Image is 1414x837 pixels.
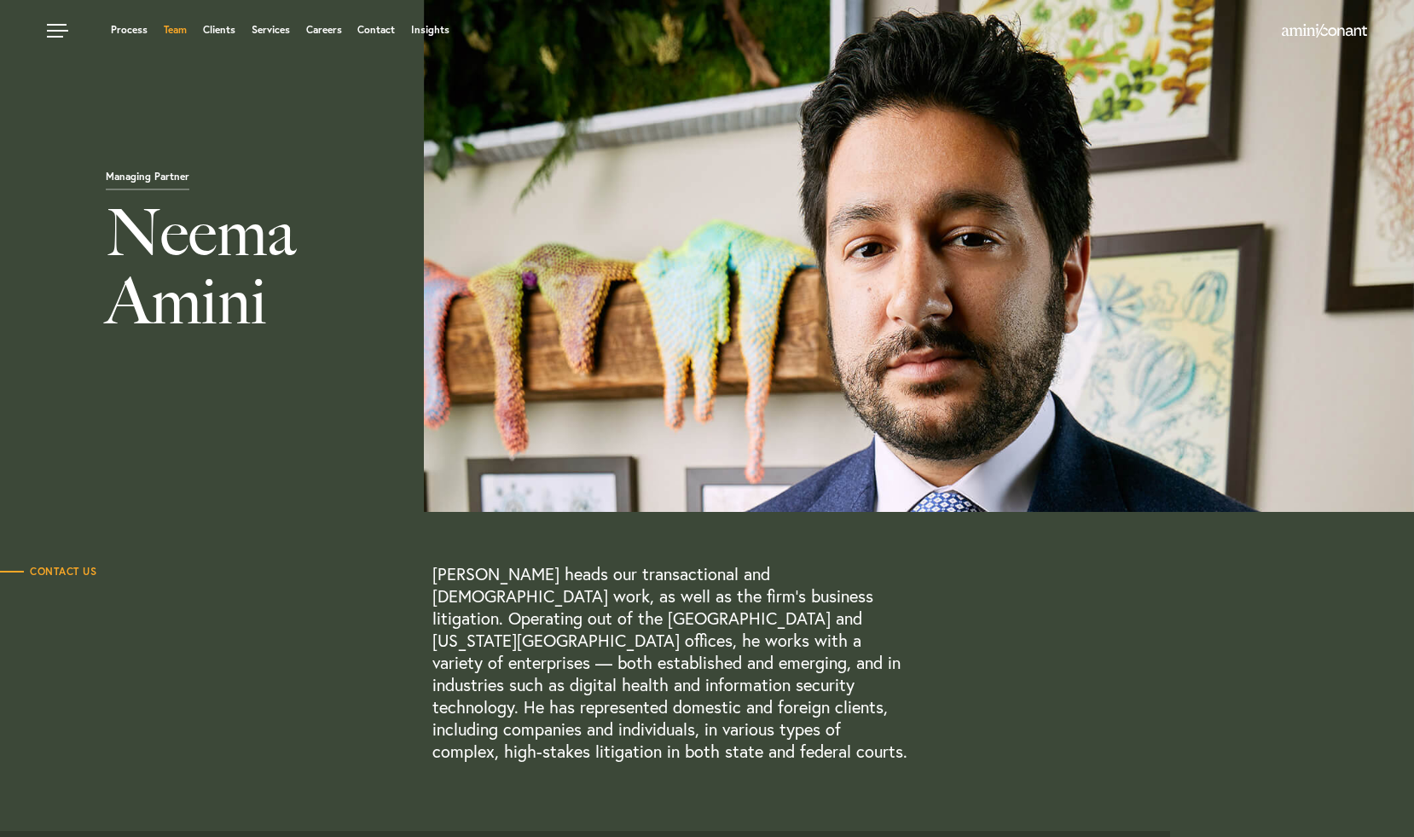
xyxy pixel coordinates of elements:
a: Team [164,25,187,35]
a: Careers [306,25,342,35]
span: Managing Partner [106,171,189,190]
a: Home [1282,25,1367,38]
a: Process [111,25,148,35]
p: [PERSON_NAME] heads our transactional and [DEMOGRAPHIC_DATA] work, as well as the firm’s business... [432,563,907,763]
a: Services [252,25,290,35]
a: Clients [203,25,235,35]
a: Contact [357,25,395,35]
a: Insights [411,25,449,35]
img: Amini & Conant [1282,24,1367,38]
